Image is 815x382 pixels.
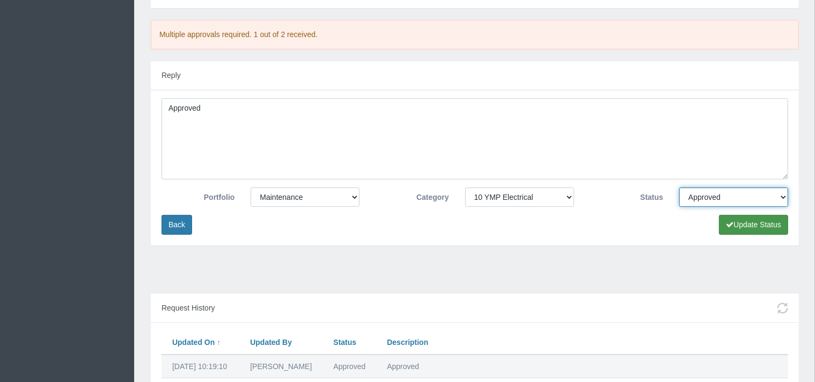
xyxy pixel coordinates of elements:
label: Portfolio [153,188,243,204]
a: Updated By [250,338,292,347]
td: Approved [322,355,376,378]
a: Updated On [172,338,215,347]
label: Category [368,188,457,204]
td: [DATE] 10:19:10 [161,355,239,378]
div: Multiple approvals required. 1 out of 2 received. [151,20,799,49]
a: Status [333,338,356,347]
button: Update Status [719,215,788,235]
div: Request History [151,294,799,323]
label: Status [582,188,671,204]
td: Approved [376,355,788,378]
div: Reply [151,61,799,90]
a: Back [161,215,192,235]
a: Description [387,338,428,347]
td: [PERSON_NAME] [239,355,322,378]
